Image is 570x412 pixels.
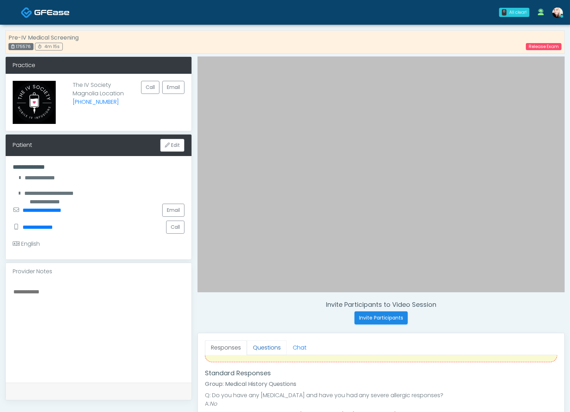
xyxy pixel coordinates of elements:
[34,9,69,16] img: Docovia
[509,9,527,16] div: All clear!
[13,240,40,248] div: English
[6,263,192,280] div: Provider Notes
[552,7,563,18] img: Cynthia Petersen
[6,57,192,74] div: Practice
[8,34,79,42] strong: Pre-IV Medical Screening
[160,139,184,152] button: Edit
[287,340,313,355] a: Chat
[21,1,69,24] a: Docovia
[205,380,296,388] strong: Group: Medical History Questions
[162,204,184,217] a: Email
[73,98,119,106] a: [PHONE_NUMBER]
[354,311,408,324] button: Invite Participants
[13,141,32,149] div: Patient
[44,43,60,49] span: 4m 15s
[205,400,557,408] li: A:
[247,340,287,355] a: Questions
[73,81,124,118] p: The IV Society Magnolia Location
[205,369,557,377] h4: Standard Responses
[210,400,217,408] em: No
[162,81,184,94] a: Email
[21,7,32,18] img: Docovia
[13,81,56,124] img: Provider image
[166,221,184,234] button: Call
[8,43,34,50] div: 175576
[141,81,159,94] button: Call
[495,5,534,20] a: 0 All clear!
[526,43,562,50] a: Release Exam
[205,340,247,355] a: Responses
[6,3,27,24] button: Open LiveChat chat widget
[205,391,557,400] li: Q: Do you have any [MEDICAL_DATA] and have you had any severe allergic responses?
[502,9,507,16] div: 0
[198,301,565,309] h4: Invite Participants to Video Session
